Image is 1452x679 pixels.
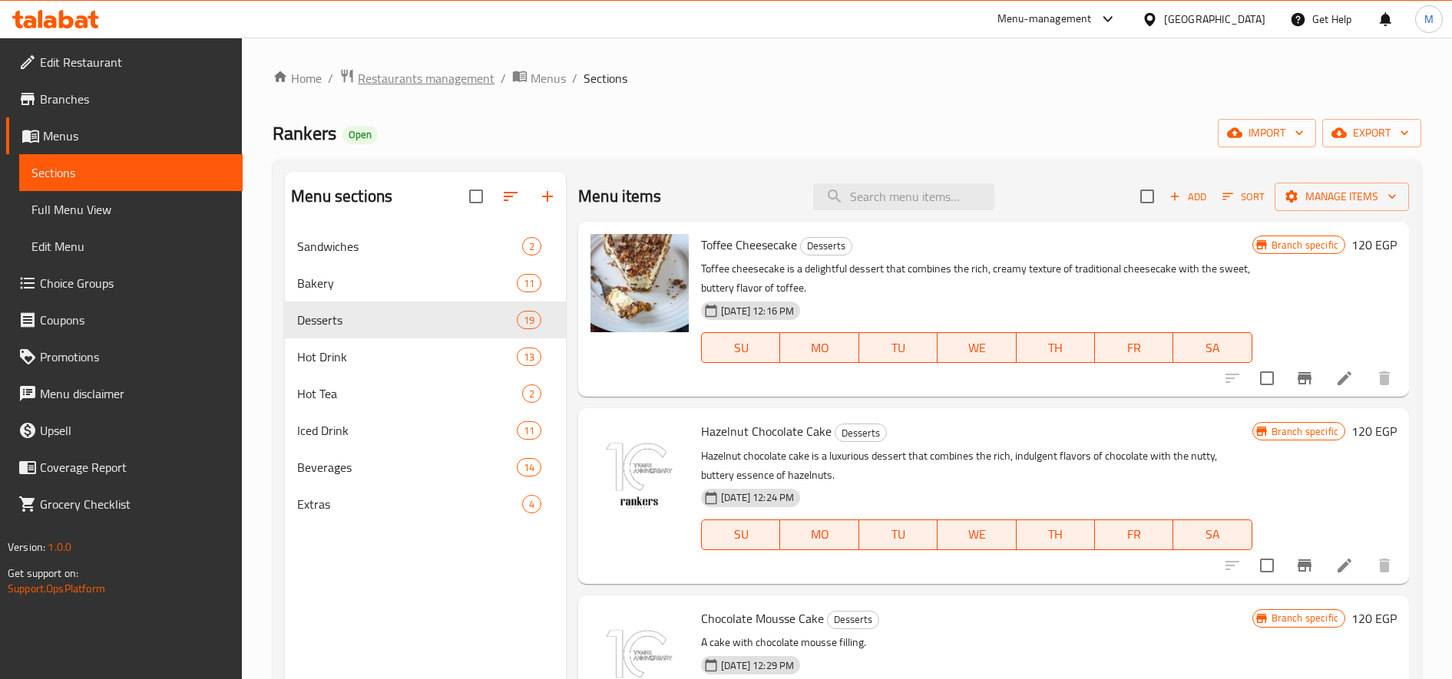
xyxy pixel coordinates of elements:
[708,337,774,359] span: SU
[828,611,878,628] span: Desserts
[715,304,800,318] span: [DATE] 12:16 PM
[285,265,566,302] div: Bakery11
[1218,119,1316,147] button: import
[938,519,1016,550] button: WE
[297,237,522,255] span: Sandwiches
[43,127,230,145] span: Menus
[8,537,45,557] span: Version:
[1212,185,1275,209] span: Sort items
[518,276,541,291] span: 11
[780,332,858,363] button: MO
[522,237,541,255] div: items
[40,53,230,71] span: Edit Restaurant
[273,116,336,150] span: Rankers
[997,10,1092,28] div: Menu-management
[1163,185,1212,209] span: Add item
[1265,238,1345,252] span: Branch specific
[31,200,230,219] span: Full Menu View
[1335,124,1409,143] span: export
[578,185,662,208] h2: Menu items
[1424,11,1434,28] span: M
[518,350,541,364] span: 13
[1230,124,1304,143] span: import
[531,69,566,87] span: Menus
[40,384,230,403] span: Menu disclaimer
[523,387,541,401] span: 2
[1265,424,1345,439] span: Branch specific
[6,486,243,522] a: Grocery Checklist
[859,332,938,363] button: TU
[865,337,931,359] span: TU
[273,69,322,87] a: Home
[1173,519,1252,550] button: SA
[297,384,522,403] div: Hot Tea
[285,228,566,265] div: Sandwiches2
[297,421,517,440] div: Iced Drink
[1017,519,1095,550] button: TH
[19,191,243,228] a: Full Menu View
[297,274,517,292] span: Bakery
[1023,337,1089,359] span: TH
[1251,549,1283,582] span: Select to update
[285,302,566,338] div: Desserts19
[1163,185,1212,209] button: Add
[518,313,541,328] span: 19
[297,495,522,513] span: Extras
[529,178,566,215] button: Add section
[1251,362,1283,394] span: Select to update
[40,421,230,440] span: Upsell
[590,234,689,332] img: Toffee Cheesecake
[572,69,577,87] li: /
[944,337,1010,359] span: WE
[285,375,566,412] div: Hot Tea2
[6,117,243,154] a: Menus
[48,537,71,557] span: 1.0.0
[285,486,566,522] div: Extras4
[522,495,541,513] div: items
[1095,519,1173,550] button: FR
[1101,337,1167,359] span: FR
[6,265,243,302] a: Choice Groups
[31,237,230,255] span: Edit Menu
[1286,360,1323,397] button: Branch-specific-item
[786,337,852,359] span: MO
[6,338,243,375] a: Promotions
[1366,360,1403,397] button: delete
[1265,611,1345,625] span: Branch specific
[1173,332,1252,363] button: SA
[460,180,492,213] span: Select all sections
[285,412,566,449] div: Iced Drink11
[517,348,541,366] div: items
[517,421,541,440] div: items
[859,519,938,550] button: TU
[715,658,800,673] span: [DATE] 12:29 PM
[1017,332,1095,363] button: TH
[297,311,517,329] span: Desserts
[512,68,566,88] a: Menus
[944,523,1010,546] span: WE
[517,458,541,476] div: items
[342,126,378,144] div: Open
[701,607,824,630] span: Chocolate Mousse Cake
[1219,185,1268,209] button: Sort
[701,332,780,363] button: SU
[6,375,243,412] a: Menu disclaimer
[297,348,517,366] span: Hot Drink
[1286,547,1323,584] button: Branch-specific-item
[297,458,517,476] span: Beverages
[701,519,780,550] button: SU
[40,495,230,513] span: Grocery Checklist
[517,274,541,292] div: items
[339,68,494,88] a: Restaurants management
[1222,188,1265,206] span: Sort
[1322,119,1421,147] button: export
[786,523,852,546] span: MO
[40,90,230,108] span: Branches
[590,420,689,519] img: Hazelnut Chocolate Cake
[1179,523,1245,546] span: SA
[835,424,887,442] div: Desserts
[6,449,243,486] a: Coverage Report
[8,563,78,583] span: Get support on:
